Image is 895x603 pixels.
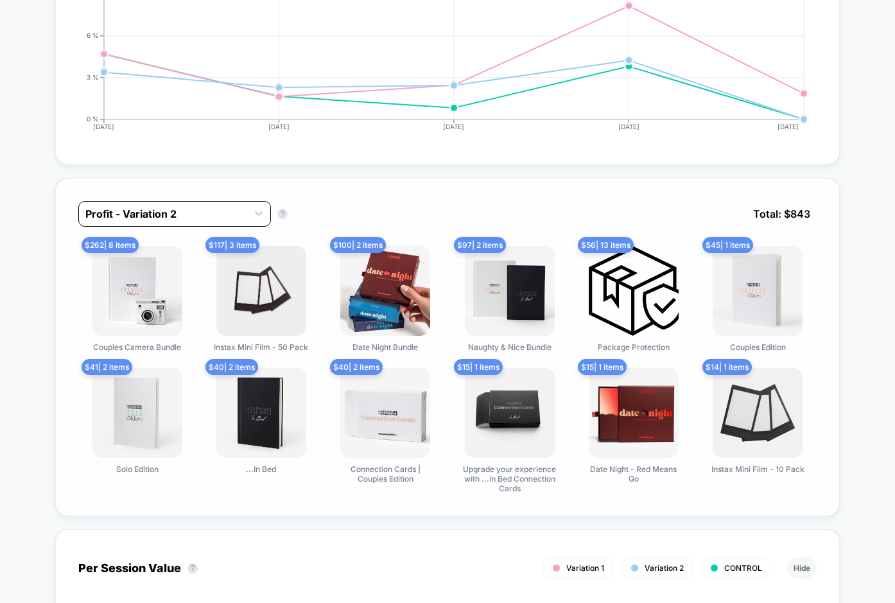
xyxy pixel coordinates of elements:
tspan: [DATE] [268,123,290,130]
span: Date Night - Red Means Go [586,464,682,484]
span: Couples Edition [730,342,786,352]
tspan: [DATE] [618,123,639,130]
span: $ 97 | 2 items [454,237,506,253]
tspan: [DATE] [444,123,465,130]
span: $ 45 | 1 items [702,237,753,253]
img: Couples Camera Bundle [92,246,182,336]
span: $ 262 | 8 items [82,237,139,253]
img: Date Night Bundle [340,246,430,336]
span: $ 100 | 2 items [330,237,386,253]
span: Solo Edition [116,464,159,474]
span: $ 15 | 1 items [578,359,627,375]
img: Instax Mini Film - 50 Pack [216,246,306,336]
span: $ 40 | 2 items [330,359,383,375]
img: Package Protection [589,246,679,336]
span: Instax Mini Film - 50 Pack [214,342,308,352]
span: $ 56 | 13 items [578,237,634,253]
span: Variation 1 [566,563,604,573]
button: Hide [787,557,817,579]
img: Instax Mini Film - 10 Pack [713,368,803,458]
tspan: [DATE] [93,123,114,130]
span: Naughty & Nice Bundle [468,342,552,352]
button: ? [187,563,198,573]
span: $ 117 | 3 items [205,237,259,253]
span: CONTROL [724,563,762,573]
span: $ 15 | 1 items [454,359,503,375]
span: Upgrade your experience with ...In Bed Connection Cards [462,464,558,493]
span: $ 14 | 1 items [702,359,752,375]
img: Connection Cards | Couples Edition [340,368,430,458]
tspan: 3 % [87,73,99,81]
span: Package Protection [598,342,670,352]
tspan: 6 % [87,31,99,39]
tspan: [DATE] [778,123,799,130]
span: Couples Camera Bundle [93,342,181,352]
img: Date Night - Red Means Go [589,368,679,458]
span: Total: $ 843 [747,201,817,227]
tspan: 0 % [87,115,99,123]
span: Variation 2 [645,563,684,573]
img: Couples Edition [713,246,803,336]
span: Connection Cards | Couples Edition [337,464,433,484]
img: ...In Bed [216,368,306,458]
button: ? [277,209,288,219]
img: Upgrade your experience with ...In Bed Connection Cards [465,368,555,458]
img: Solo Edition [92,368,182,458]
span: Instax Mini Film - 10 Pack [711,464,804,474]
img: Naughty & Nice Bundle [465,246,555,336]
span: ...In Bed [246,464,276,474]
span: $ 41 | 2 items [82,359,132,375]
span: Date Night Bundle [352,342,418,352]
span: $ 40 | 2 items [205,359,258,375]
